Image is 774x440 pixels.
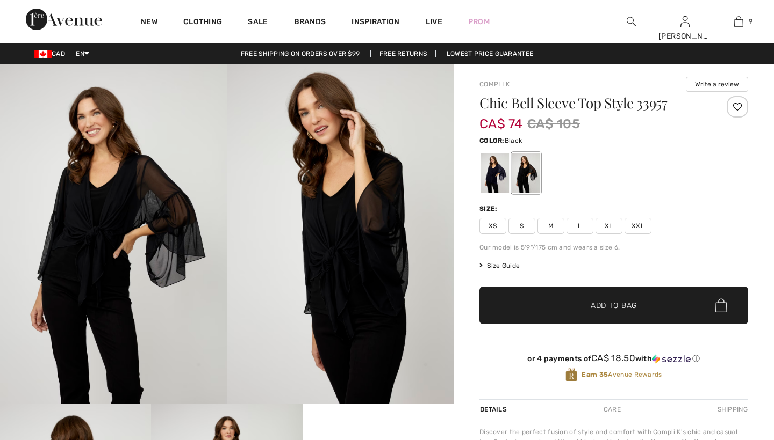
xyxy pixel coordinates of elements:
h1: Chic Bell Sleeve Top Style 33957 [479,96,704,110]
span: EN [76,50,89,57]
img: search the website [627,15,636,28]
a: New [141,17,157,28]
a: Sale [248,17,268,28]
span: CA$ 18.50 [591,353,635,363]
span: Color: [479,137,505,144]
a: Sign In [680,16,690,26]
span: L [567,218,593,234]
strong: Earn 35 [582,371,608,378]
span: XXL [625,218,651,234]
span: 9 [749,17,752,26]
img: My Info [680,15,690,28]
span: XS [479,218,506,234]
div: or 4 payments of with [479,353,748,364]
div: Our model is 5'9"/175 cm and wears a size 6. [479,243,748,252]
img: Canadian Dollar [34,50,52,58]
span: Avenue Rewards [582,370,662,379]
span: Add to Bag [591,300,637,311]
span: Size Guide [479,261,520,270]
div: Size: [479,204,500,214]
img: Avenue Rewards [565,368,577,382]
iframe: Opens a widget where you can chat to one of our agents [704,360,763,386]
a: Clothing [183,17,222,28]
a: 9 [712,15,765,28]
button: Add to Bag [479,287,748,324]
div: Navy [481,153,509,193]
span: XL [596,218,622,234]
a: Free shipping on orders over $99 [232,50,369,57]
span: CAD [34,50,69,57]
img: Chic Bell Sleeve Top Style 33957. 2 [227,64,454,404]
div: Black [512,153,540,193]
span: CA$ 105 [527,114,580,134]
a: Live [426,16,442,27]
span: M [537,218,564,234]
img: Bag.svg [715,298,727,312]
img: Sezzle [652,354,691,364]
span: CA$ 74 [479,106,523,131]
a: Compli K [479,80,510,88]
div: Shipping [715,400,748,419]
a: Brands [294,17,326,28]
span: Black [505,137,522,144]
div: or 4 payments ofCA$ 18.50withSezzle Click to learn more about Sezzle [479,353,748,368]
span: S [508,218,535,234]
a: Free Returns [370,50,436,57]
img: 1ère Avenue [26,9,102,30]
span: Inspiration [352,17,399,28]
img: My Bag [734,15,743,28]
a: Lowest Price Guarantee [438,50,542,57]
div: Details [479,400,510,419]
div: [PERSON_NAME] [658,31,711,42]
a: Prom [468,16,490,27]
div: Care [594,400,630,419]
button: Write a review [686,77,748,92]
